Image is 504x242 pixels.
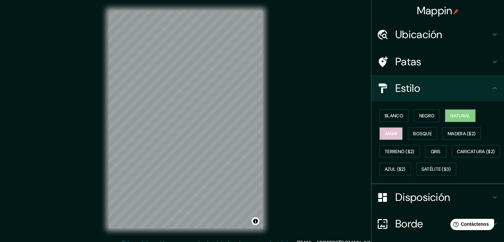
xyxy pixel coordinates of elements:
font: Negro [419,113,435,119]
font: Blanco [385,113,403,119]
button: Blanco [379,109,409,122]
div: Patas [371,48,504,75]
button: Madera ($2) [442,127,481,140]
font: Terreno ($2) [385,149,415,154]
div: Estilo [371,75,504,101]
button: Amar [379,127,403,140]
font: Disposición [395,190,450,204]
button: Caricatura ($2) [452,145,500,158]
font: Borde [395,217,423,231]
div: Borde [371,211,504,237]
font: Mappin [417,4,452,18]
font: Bosque [413,131,432,137]
button: Azul ($2) [379,163,411,175]
font: Patas [395,55,421,69]
button: Negro [414,109,440,122]
div: Ubicación [371,21,504,48]
div: Disposición [371,184,504,211]
button: Natural [445,109,476,122]
font: Satélite ($3) [421,166,451,172]
font: Madera ($2) [448,131,476,137]
font: Caricatura ($2) [457,149,495,154]
canvas: Mapa [109,11,263,228]
button: Terreno ($2) [379,145,420,158]
font: Estilo [395,81,420,95]
button: Bosque [408,127,437,140]
font: Gris [431,149,441,154]
button: Activar o desactivar atribución [252,217,259,225]
img: pin-icon.png [453,9,459,14]
button: Gris [425,145,446,158]
button: Satélite ($3) [416,163,456,175]
iframe: Lanzador de widgets de ayuda [445,216,497,235]
font: Azul ($2) [385,166,406,172]
font: Amar [385,131,397,137]
font: Natural [450,113,470,119]
font: Ubicación [395,28,442,41]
